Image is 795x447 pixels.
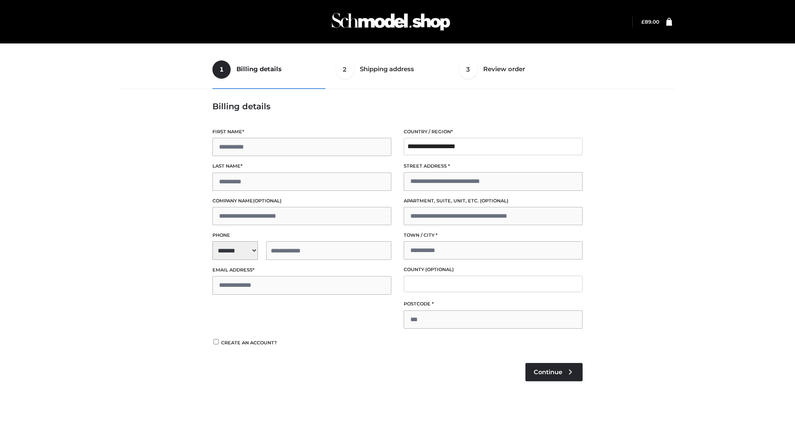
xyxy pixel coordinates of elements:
[525,363,583,381] a: Continue
[641,19,645,25] span: £
[534,368,562,376] span: Continue
[212,162,391,170] label: Last name
[404,266,583,274] label: County
[212,101,583,111] h3: Billing details
[480,198,508,204] span: (optional)
[221,340,277,346] span: Create an account?
[641,19,659,25] a: £89.00
[404,162,583,170] label: Street address
[404,231,583,239] label: Town / City
[212,231,391,239] label: Phone
[404,128,583,136] label: Country / Region
[212,339,220,344] input: Create an account?
[404,300,583,308] label: Postcode
[641,19,659,25] bdi: 89.00
[212,128,391,136] label: First name
[404,197,583,205] label: Apartment, suite, unit, etc.
[212,266,391,274] label: Email address
[329,5,453,38] img: Schmodel Admin 964
[425,267,454,272] span: (optional)
[212,197,391,205] label: Company name
[253,198,282,204] span: (optional)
